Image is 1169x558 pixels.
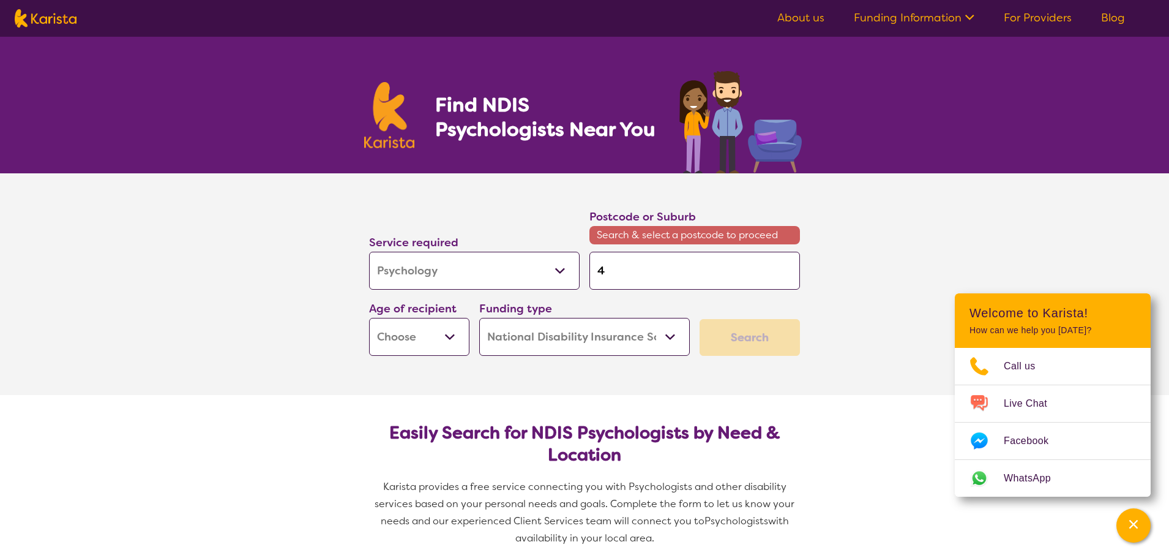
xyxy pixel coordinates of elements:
span: WhatsApp [1004,469,1066,488]
span: Psychologists [704,515,768,527]
h1: Find NDIS Psychologists Near You [435,92,662,141]
a: Web link opens in a new tab. [955,460,1151,497]
img: Karista logo [15,9,77,28]
span: Call us [1004,357,1050,375]
label: Funding type [479,301,552,316]
div: Channel Menu [955,293,1151,497]
ul: Choose channel [955,348,1151,497]
img: Karista logo [364,82,414,148]
span: Search & select a postcode to proceed [589,226,800,244]
button: Channel Menu [1116,508,1151,543]
a: Funding Information [854,10,974,25]
h2: Welcome to Karista! [969,306,1136,320]
span: Facebook [1004,432,1063,450]
label: Service required [369,235,458,250]
span: Karista provides a free service connecting you with Psychologists and other disability services b... [375,480,797,527]
label: Postcode or Suburb [589,209,696,224]
a: About us [777,10,824,25]
h2: Easily Search for NDIS Psychologists by Need & Location [379,422,790,466]
a: Blog [1101,10,1125,25]
img: psychology [675,66,805,173]
label: Age of recipient [369,301,457,316]
p: How can we help you [DATE]? [969,325,1136,336]
a: For Providers [1004,10,1072,25]
span: Live Chat [1004,394,1062,413]
input: Type [589,252,800,290]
